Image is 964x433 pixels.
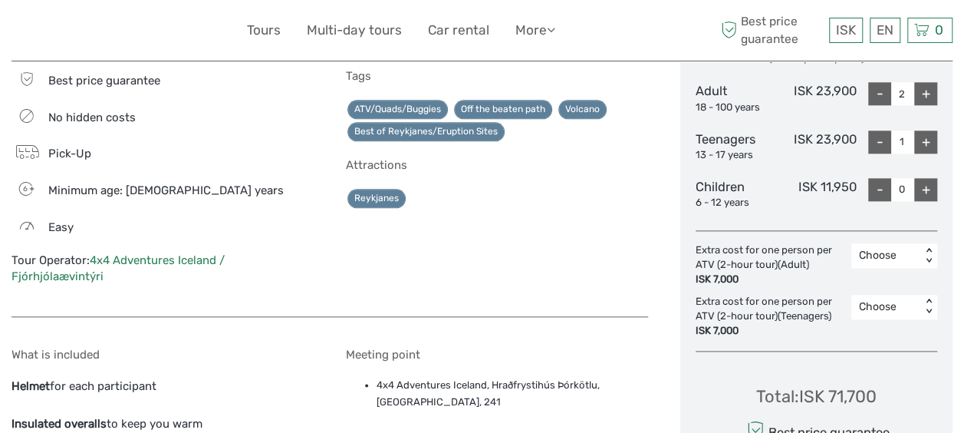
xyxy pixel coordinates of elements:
a: Volcano [558,100,607,119]
div: Choose [859,248,913,263]
span: Pick-Up [48,147,91,160]
h5: Meeting point [346,348,648,362]
span: 0 [933,22,946,38]
div: - [868,82,891,105]
div: 13 - 17 years [696,148,776,163]
span: Minimum age: [DEMOGRAPHIC_DATA] years [48,183,284,197]
p: for each participant [12,377,314,397]
span: No hidden costs [48,111,136,124]
div: Tour Operator: [12,253,314,286]
img: 632-1a1f61c2-ab70-46c5-a88f-57c82c74ba0d_logo_small.jpg [12,12,90,49]
strong: Helmet [12,379,50,393]
div: - [868,178,891,201]
span: Best price guarantee [717,13,825,47]
div: - [868,131,891,154]
div: Total : ISK 71,700 [756,385,877,408]
div: Children [696,178,776,210]
h5: Tags [346,69,648,83]
div: Teenagers [696,131,776,163]
a: 4x4 Adventures Iceland / Fjórhjólaævintýri [12,253,225,283]
a: More [515,19,555,41]
div: Extra cost for one person per ATV (2-hour tour) (Teenagers) [696,295,851,339]
div: 6 - 12 years [696,196,776,210]
div: ISK 23,900 [776,131,857,163]
div: EN [870,18,900,43]
div: 18 - 100 years [696,101,776,115]
h5: What is included [12,348,314,362]
h5: Attractions [346,158,648,172]
a: Multi-day tours [307,19,402,41]
a: Off the beaten path [454,100,552,119]
a: Tours [247,19,281,41]
div: Adult [696,82,776,114]
div: ISK 11,950 [776,178,857,210]
div: Choose [859,299,913,315]
div: ISK 7,000 [696,273,844,287]
a: Reykjanes [347,189,406,208]
div: + [914,82,937,105]
div: < > [923,248,936,264]
button: Open LiveChat chat widget [176,24,195,42]
div: + [914,131,937,154]
a: Car rental [428,19,489,41]
span: Easy [48,220,74,234]
a: ATV/Quads/Buggies [347,100,448,119]
li: 4x4 Adventures Iceland, Hraðfrystihús Þórkötlu, [GEOGRAPHIC_DATA], 241 [377,377,648,412]
div: + [914,178,937,201]
p: We're away right now. Please check back later! [21,27,173,39]
a: Best of Reykjanes/Eruption Sites [347,122,505,141]
div: ISK 23,900 [776,82,857,114]
strong: Insulated overalls [12,417,107,431]
div: Extra cost for one person per ATV (2-hour tour) (Adult) [696,243,851,287]
div: < > [923,299,936,315]
span: Best price guarantee [48,74,160,88]
div: ISK 7,000 [696,324,844,339]
span: 6 [14,183,36,194]
span: ISK [836,22,856,38]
